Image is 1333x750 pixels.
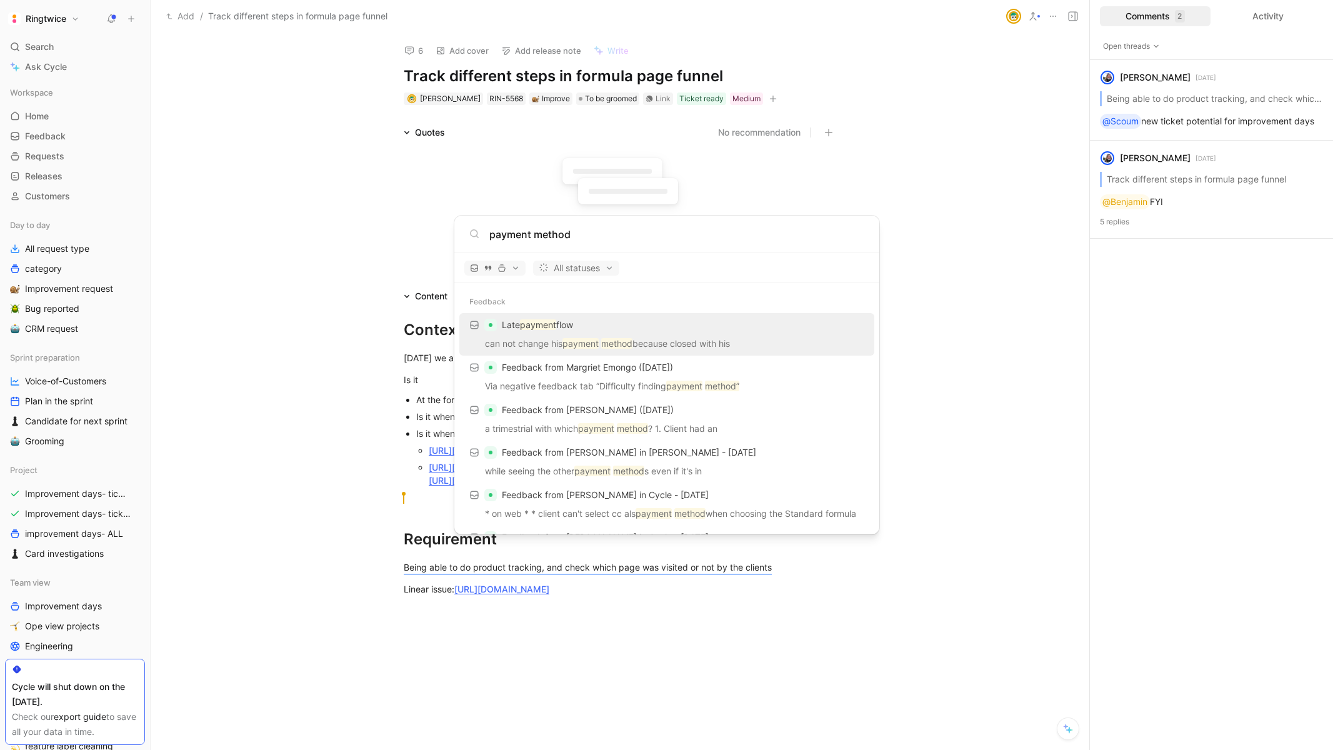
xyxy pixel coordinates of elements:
mark: method” [705,381,739,391]
mark: payment [636,508,672,519]
mark: payment [520,319,556,330]
mark: method [601,338,632,349]
p: * on web * * client can't select cc als when choosing the Standard formula [463,506,871,525]
span: All statuses [539,261,614,276]
a: Feedback from [PERSON_NAME] in Cycle - [DATE]can't select cc alspayment methodwhen choosing the S... [459,526,874,568]
span: Feedback from [PERSON_NAME] in [PERSON_NAME] - [DATE] [502,447,756,457]
mark: method [674,508,706,519]
mark: method [617,423,648,434]
span: Feedback from [PERSON_NAME] in Cycle - [DATE] [502,489,709,500]
span: Feedback from [PERSON_NAME] ([DATE]) [502,404,674,415]
input: Type a command or search anything [489,227,864,242]
p: while seeing the other s even if it's in [463,464,871,482]
button: All statuses [533,261,619,276]
a: Feedback from [PERSON_NAME] in Cycle - [DATE]* on web * * client can't select cc alspayment metho... [459,483,874,526]
mark: payment [666,381,702,391]
a: Feedback from [PERSON_NAME] in [PERSON_NAME] - [DATE]while seeing the otherpayment methods even i... [459,441,874,483]
span: Feedback from [PERSON_NAME] in Cycle - [DATE] [502,532,709,542]
p: can not change his because closed with his [463,336,871,355]
p: Late flow [502,317,573,332]
mark: method [613,466,644,476]
p: a trimestrial with which ? 1. Client had an [463,421,871,440]
a: Feedback from Margriet Emongo ([DATE])Via negative feedback tab “Difficulty findingpayment method” [459,356,874,398]
div: Feedback [454,291,879,313]
mark: payment [578,423,614,434]
span: Feedback from Margriet Emongo ([DATE]) [502,362,673,372]
a: Feedback from [PERSON_NAME] ([DATE])a trimestrial with whichpayment method? 1. Client had an [459,398,874,441]
mark: payment [574,466,611,476]
p: Via negative feedback tab “Difficulty finding [463,379,871,397]
a: Latepaymentflowcan not change hispayment methodbecause closed with his [459,313,874,356]
mark: payment [562,338,599,349]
